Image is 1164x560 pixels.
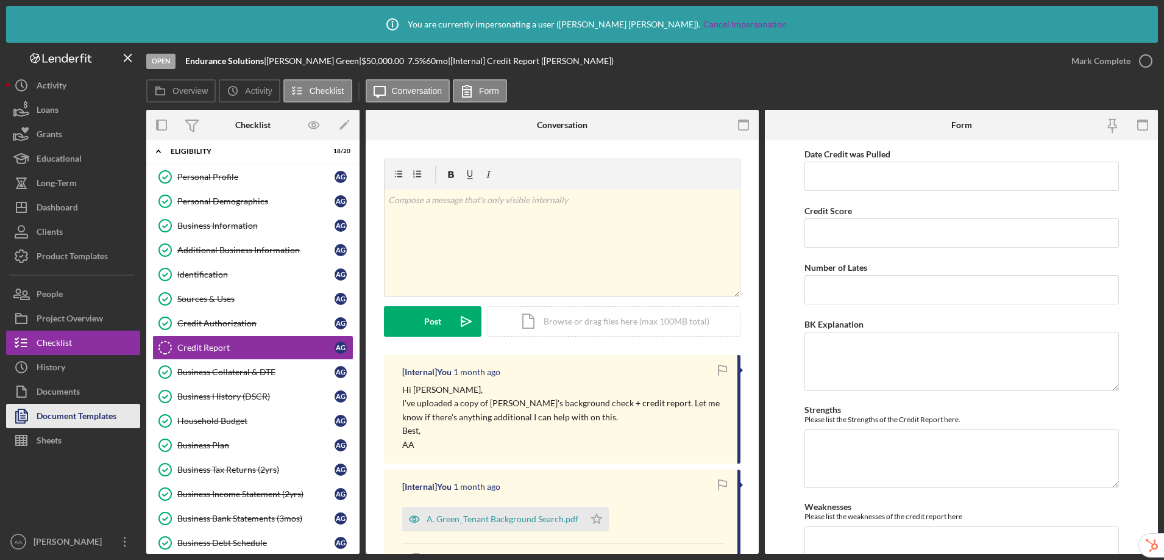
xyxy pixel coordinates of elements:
[335,171,347,183] div: A G
[328,148,350,155] div: 18 / 20
[177,245,335,255] div: Additional Business Information
[804,206,852,216] label: Credit Score
[479,86,499,96] label: Form
[177,221,335,231] div: Business Information
[152,238,353,262] a: Additional Business InformationAG
[366,79,450,102] button: Conversation
[37,73,66,101] div: Activity
[177,294,335,304] div: Sources & Uses
[6,306,140,331] a: Project Overview
[804,501,851,512] label: Weaknesses
[408,56,426,66] div: 7.5 %
[335,317,347,329] div: A G
[37,306,103,334] div: Project Overview
[177,538,335,548] div: Business Debt Schedule
[152,433,353,458] a: Business PlanAG
[266,56,361,66] div: [PERSON_NAME] Green |
[384,306,481,337] button: Post
[335,268,347,281] div: A G
[37,282,63,309] div: People
[402,438,725,451] p: AA
[177,440,335,450] div: Business Plan
[804,512,1119,521] div: Please list the weaknesses of the credit report here
[335,439,347,451] div: A G
[6,244,140,268] a: Product Templates
[152,482,353,506] a: Business Income Statement (2yrs)AG
[6,146,140,171] button: Educational
[152,506,353,531] a: Business Bank Statements (3mos)AG
[335,390,347,403] div: A G
[335,293,347,305] div: A G
[177,489,335,499] div: Business Income Statement (2yrs)
[37,404,116,431] div: Document Templates
[6,282,140,306] button: People
[172,86,208,96] label: Overview
[235,120,271,130] div: Checklist
[6,122,140,146] button: Grants
[219,79,280,102] button: Activity
[37,146,82,174] div: Educational
[177,514,335,523] div: Business Bank Statements (3mos)
[177,270,335,279] div: Identification
[6,73,140,98] button: Activity
[37,428,62,456] div: Sheets
[37,195,78,223] div: Dashboard
[453,367,500,377] time: 2025-07-27 22:12
[152,458,353,482] a: Business Tax Returns (2yrs)AG
[361,56,408,66] div: $50,000.00
[453,482,500,492] time: 2025-07-27 22:12
[177,172,335,182] div: Personal Profile
[283,79,352,102] button: Checklist
[6,355,140,379] a: History
[335,244,347,256] div: A G
[335,537,347,549] div: A G
[152,409,353,433] a: Household BudgetAG
[37,379,80,407] div: Documents
[448,56,614,66] div: | [Internal] Credit Report ([PERSON_NAME])
[152,311,353,336] a: Credit AuthorizationAG
[146,79,216,102] button: Overview
[537,120,587,130] div: Conversation
[402,507,609,531] button: A. Green_Tenant Background Search.pdf
[1059,49,1158,73] button: Mark Complete
[6,428,140,453] button: Sheets
[37,122,62,149] div: Grants
[146,54,176,69] div: Open
[951,120,972,130] div: Form
[6,98,140,122] button: Loans
[6,220,140,244] button: Clients
[402,424,725,437] p: Best,
[37,220,63,247] div: Clients
[402,397,725,424] p: I've uploaded a copy of [PERSON_NAME]'s background check + credit report. Let me know if there's ...
[37,171,77,198] div: Long-Term
[152,214,353,238] a: Business InformationAG
[177,416,335,426] div: Household Budget
[424,306,441,337] div: Post
[6,404,140,428] button: Document Templates
[6,331,140,355] button: Checklist
[335,415,347,427] div: A G
[703,20,787,29] a: Cancel Impersonation
[152,384,353,409] a: Business History (DSCR)AG
[37,244,108,271] div: Product Templates
[177,196,335,206] div: Personal Demographics
[177,318,335,328] div: Credit Authorization
[6,379,140,404] button: Documents
[6,171,140,195] button: Long-Term
[335,464,347,476] div: A G
[185,56,266,66] div: |
[335,512,347,525] div: A G
[37,355,65,382] div: History
[185,56,264,66] b: Endurance Solutions
[6,195,140,220] button: Dashboard
[177,465,335,475] div: Business Tax Returns (2yrs)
